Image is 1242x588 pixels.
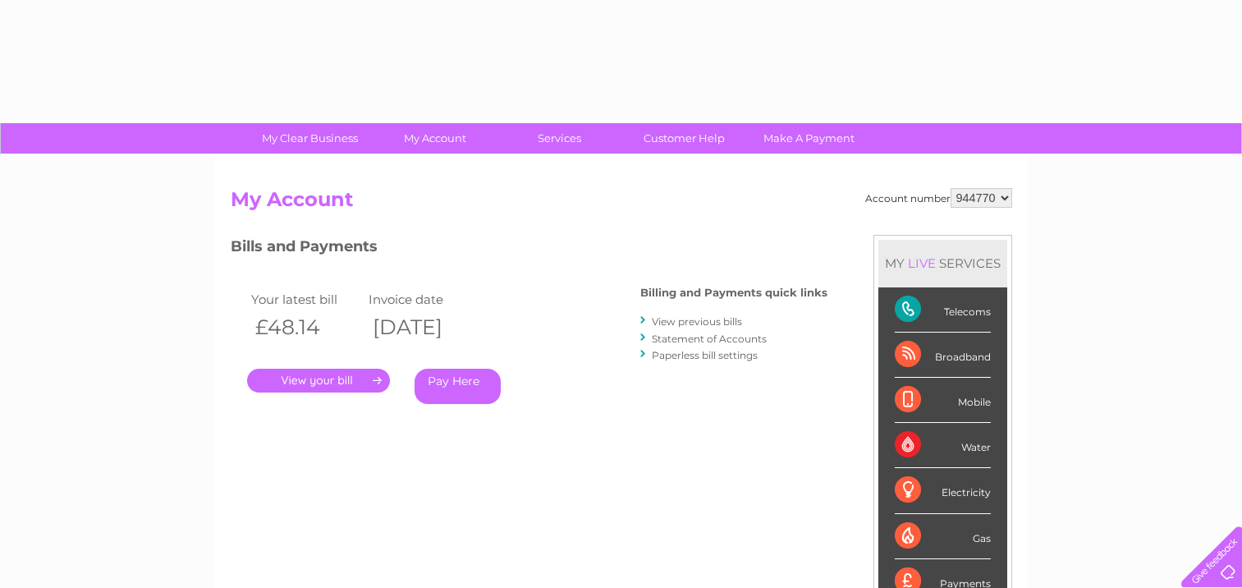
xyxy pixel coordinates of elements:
h3: Bills and Payments [231,235,827,264]
div: Broadband [895,333,991,378]
div: Account number [865,188,1012,208]
th: [DATE] [364,310,483,344]
div: Water [895,423,991,468]
div: Telecoms [895,287,991,333]
a: Services [492,123,627,154]
td: Your latest bill [247,288,365,310]
a: . [247,369,390,393]
a: My Clear Business [242,123,378,154]
h4: Billing and Payments quick links [640,287,827,299]
h2: My Account [231,188,1012,219]
div: Mobile [895,378,991,423]
a: My Account [367,123,502,154]
div: Gas [895,514,991,559]
a: Statement of Accounts [652,333,767,345]
a: Pay Here [415,369,501,404]
td: Invoice date [364,288,483,310]
div: LIVE [905,255,939,271]
a: Customer Help [616,123,752,154]
a: Paperless bill settings [652,349,758,361]
th: £48.14 [247,310,365,344]
a: Make A Payment [741,123,877,154]
a: View previous bills [652,315,742,328]
div: MY SERVICES [878,240,1007,287]
div: Electricity [895,468,991,513]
